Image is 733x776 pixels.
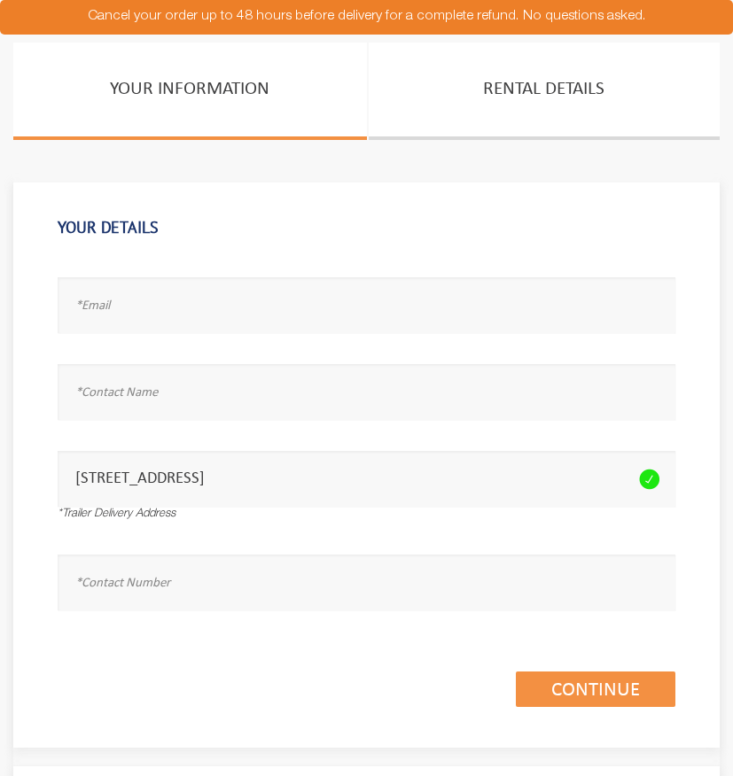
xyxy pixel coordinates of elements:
[58,451,675,507] input: *Trailer Delivery Address
[58,209,675,246] h1: Your Details
[516,671,675,707] a: Continue
[58,507,675,524] div: *Trailer Delivery Address
[58,555,675,610] input: *Contact Number
[13,43,367,140] a: Your Information
[58,277,675,333] input: *Email
[58,364,675,420] input: *Contact Name
[369,43,721,140] a: Rental Details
